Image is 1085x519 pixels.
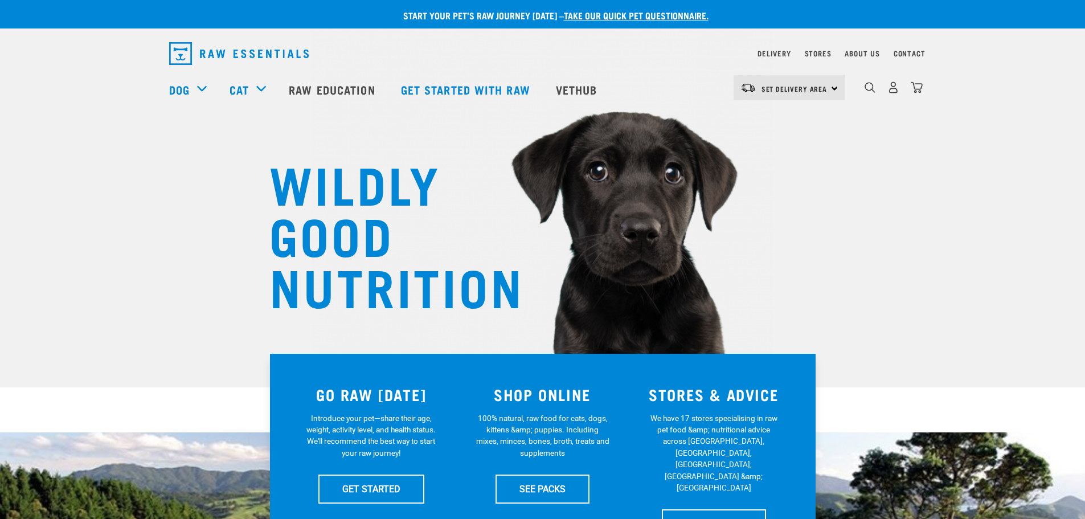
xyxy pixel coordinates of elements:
[887,81,899,93] img: user.png
[911,81,923,93] img: home-icon@2x.png
[894,51,926,55] a: Contact
[169,81,190,98] a: Dog
[758,51,791,55] a: Delivery
[269,157,497,310] h1: WILDLY GOOD NUTRITION
[865,82,875,93] img: home-icon-1@2x.png
[544,67,612,112] a: Vethub
[390,67,544,112] a: Get started with Raw
[304,412,438,459] p: Introduce your pet—share their age, weight, activity level, and health status. We'll recommend th...
[496,475,589,503] a: SEE PACKS
[476,412,609,459] p: 100% natural, raw food for cats, dogs, kittens &amp; puppies. Including mixes, minces, bones, bro...
[318,475,424,503] a: GET STARTED
[805,51,832,55] a: Stores
[740,83,756,93] img: van-moving.png
[169,42,309,65] img: Raw Essentials Logo
[761,87,828,91] span: Set Delivery Area
[160,38,926,70] nav: dropdown navigation
[464,386,621,403] h3: SHOP ONLINE
[647,412,781,494] p: We have 17 stores specialising in raw pet food &amp; nutritional advice across [GEOGRAPHIC_DATA],...
[277,67,389,112] a: Raw Education
[635,386,793,403] h3: STORES & ADVICE
[564,13,709,18] a: take our quick pet questionnaire.
[293,386,451,403] h3: GO RAW [DATE]
[845,51,879,55] a: About Us
[230,81,249,98] a: Cat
